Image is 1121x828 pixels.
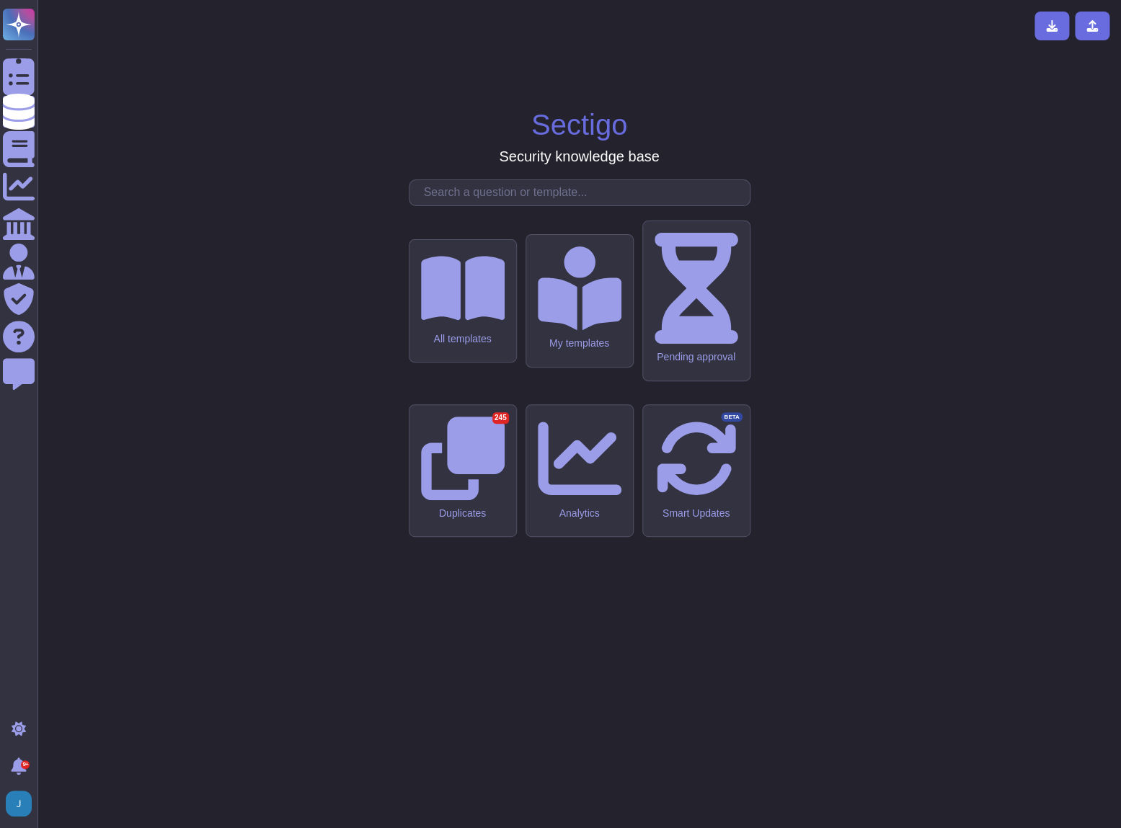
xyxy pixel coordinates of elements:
[492,412,509,424] div: 245
[21,760,30,769] div: 9+
[655,351,738,363] div: Pending approval
[417,180,750,205] input: Search a question or template...
[655,507,738,520] div: Smart Updates
[421,507,505,520] div: Duplicates
[499,148,659,165] h3: Security knowledge base
[538,507,621,520] div: Analytics
[721,412,742,422] div: BETA
[531,107,627,142] h1: Sectigo
[3,788,42,819] button: user
[6,791,32,816] img: user
[421,333,505,345] div: All templates
[538,337,621,350] div: My templates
